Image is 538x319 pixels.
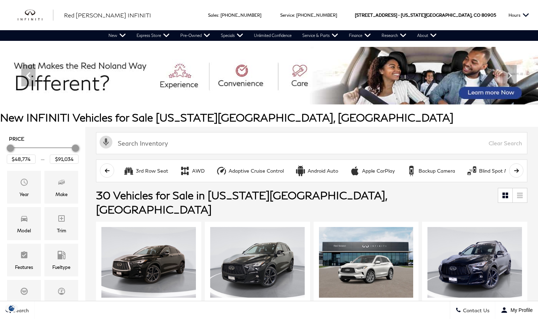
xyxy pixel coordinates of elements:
a: infiniti [18,10,53,21]
a: Red [PERSON_NAME] INFINITI [64,11,151,20]
span: Sales [208,12,218,18]
div: Fueltype [52,263,70,271]
span: Go to slide 5 [271,91,278,98]
div: Previous [21,65,36,86]
input: Search Inventory [96,132,527,154]
button: Apple CarPlayApple CarPlay [346,163,399,178]
span: Trim [57,212,66,227]
div: TransmissionTransmission [7,280,41,313]
span: Fueltype [57,249,66,263]
div: TrimTrim [44,207,78,240]
a: Finance [343,30,376,41]
span: Make [57,176,66,190]
div: Maximum Price [72,145,79,152]
span: Go to slide 4 [261,91,268,98]
span: Transmission [20,285,28,299]
button: Open user profile menu [495,301,538,319]
span: Go to slide 2 [241,91,248,98]
div: Adaptive Cruise Control [216,166,227,176]
span: 30 Vehicles for Sale in [US_STATE][GEOGRAPHIC_DATA], [GEOGRAPHIC_DATA] [96,189,387,216]
span: Model [20,212,28,227]
img: 2025 INFINITI QX50 SPORT AWD [427,227,522,298]
span: Red [PERSON_NAME] INFINITI [64,12,151,18]
img: 2025 INFINITI QX55 LUXE AWD [101,227,196,298]
span: Mileage [57,285,66,299]
a: [PHONE_NUMBER] [296,12,337,18]
a: About [412,30,442,41]
div: Price [7,142,79,164]
nav: Main Navigation [103,30,442,41]
a: Specials [215,30,249,41]
div: Year [20,190,29,198]
a: New [103,30,131,41]
div: Backup Camera [419,168,455,174]
button: Backup CameraBackup Camera [402,163,459,178]
input: Maximum [50,155,79,164]
div: AWD [192,168,205,174]
a: Pre-Owned [175,30,215,41]
div: Mileage [53,299,70,307]
button: AWDAWD [176,163,209,178]
div: FeaturesFeatures [7,244,41,276]
div: Features [15,263,33,271]
a: [PHONE_NUMBER] [220,12,261,18]
div: Android Auto [295,166,306,176]
div: Backup Camera [406,166,417,176]
div: Android Auto [308,168,338,174]
div: YearYear [7,171,41,204]
button: scroll right [509,163,523,178]
span: Go to slide 8 [300,91,308,98]
section: Click to Open Cookie Consent Modal [4,304,20,312]
input: Minimum [7,155,36,164]
div: Adaptive Cruise Control [229,168,284,174]
a: Express Store [131,30,175,41]
div: Model [17,227,31,234]
img: Opt-Out Icon [4,304,20,312]
span: : [294,12,295,18]
div: Trim [57,227,66,234]
span: Go to slide 3 [251,91,258,98]
span: Go to slide 1 [231,91,238,98]
img: INFINITI [18,10,53,21]
span: My Profile [508,307,533,313]
a: Service & Parts [297,30,343,41]
a: [STREET_ADDRESS] • [US_STATE][GEOGRAPHIC_DATA], CO 80905 [355,12,496,18]
div: Apple CarPlay [350,166,360,176]
span: Service [280,12,294,18]
span: Go to slide 7 [291,91,298,98]
h5: Price [9,136,76,142]
a: Unlimited Confidence [249,30,297,41]
div: Make [55,190,68,198]
div: FueltypeFueltype [44,244,78,276]
button: Adaptive Cruise ControlAdaptive Cruise Control [212,163,288,178]
span: Features [20,249,28,263]
div: 3rd Row Seat [123,166,134,176]
div: Apple CarPlay [362,168,395,174]
div: MakeMake [44,171,78,204]
span: Search [11,307,29,313]
button: Android AutoAndroid Auto [291,163,342,178]
button: 3rd Row Seat3rd Row Seat [119,163,172,178]
span: Year [20,176,28,190]
div: ModelModel [7,207,41,240]
button: Blind Spot MonitorBlind Spot Monitor [463,163,527,178]
div: Blind Spot Monitor [479,168,523,174]
div: MileageMileage [44,280,78,313]
img: 2025 INFINITI QX50 SPORT AWD [210,227,305,298]
img: 2025 INFINITI QX50 LUXE AWD [319,227,414,298]
span: : [218,12,219,18]
svg: Click to toggle on voice search [100,136,112,148]
div: Minimum Price [7,145,14,152]
span: Go to slide 6 [281,91,288,98]
div: 3rd Row Seat [136,168,168,174]
div: Blind Spot Monitor [467,166,477,176]
button: scroll left [100,163,114,178]
span: Contact Us [461,307,490,313]
div: AWD [180,166,190,176]
div: Transmission [11,299,38,307]
a: Research [376,30,412,41]
div: Next [502,65,517,86]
